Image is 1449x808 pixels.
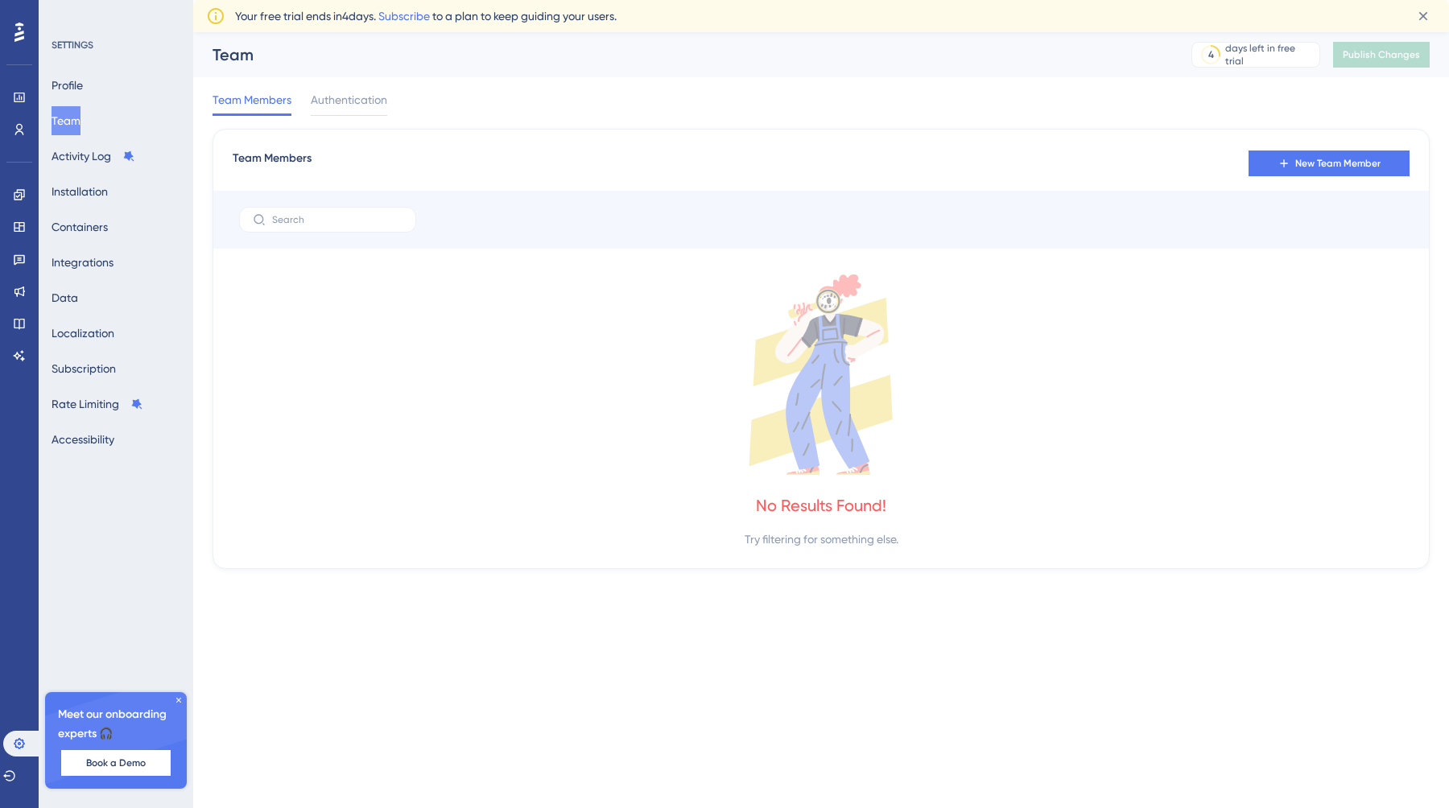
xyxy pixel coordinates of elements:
[52,319,114,348] button: Localization
[1333,42,1430,68] button: Publish Changes
[52,354,116,383] button: Subscription
[58,705,174,744] span: Meet our onboarding experts 🎧
[61,750,171,776] button: Book a Demo
[86,756,146,769] span: Book a Demo
[52,71,83,100] button: Profile
[1249,150,1410,176] button: New Team Member
[756,494,886,517] div: No Results Found!
[745,530,898,549] div: Try filtering for something else.
[52,283,78,312] button: Data
[52,212,108,241] button: Containers
[52,425,114,454] button: Accessibility
[52,177,108,206] button: Installation
[1295,157,1381,170] span: New Team Member
[235,6,617,26] span: Your free trial ends in 4 days. to a plan to keep guiding your users.
[272,214,402,225] input: Search
[213,43,1151,66] div: Team
[1225,42,1315,68] div: days left in free trial
[52,390,143,418] button: Rate Limiting
[233,149,312,178] span: Team Members
[311,90,387,109] span: Authentication
[52,142,135,171] button: Activity Log
[1208,48,1214,61] div: 4
[52,248,114,277] button: Integrations
[378,10,430,23] a: Subscribe
[52,39,182,52] div: SETTINGS
[52,106,80,135] button: Team
[1343,48,1420,61] span: Publish Changes
[213,90,291,109] span: Team Members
